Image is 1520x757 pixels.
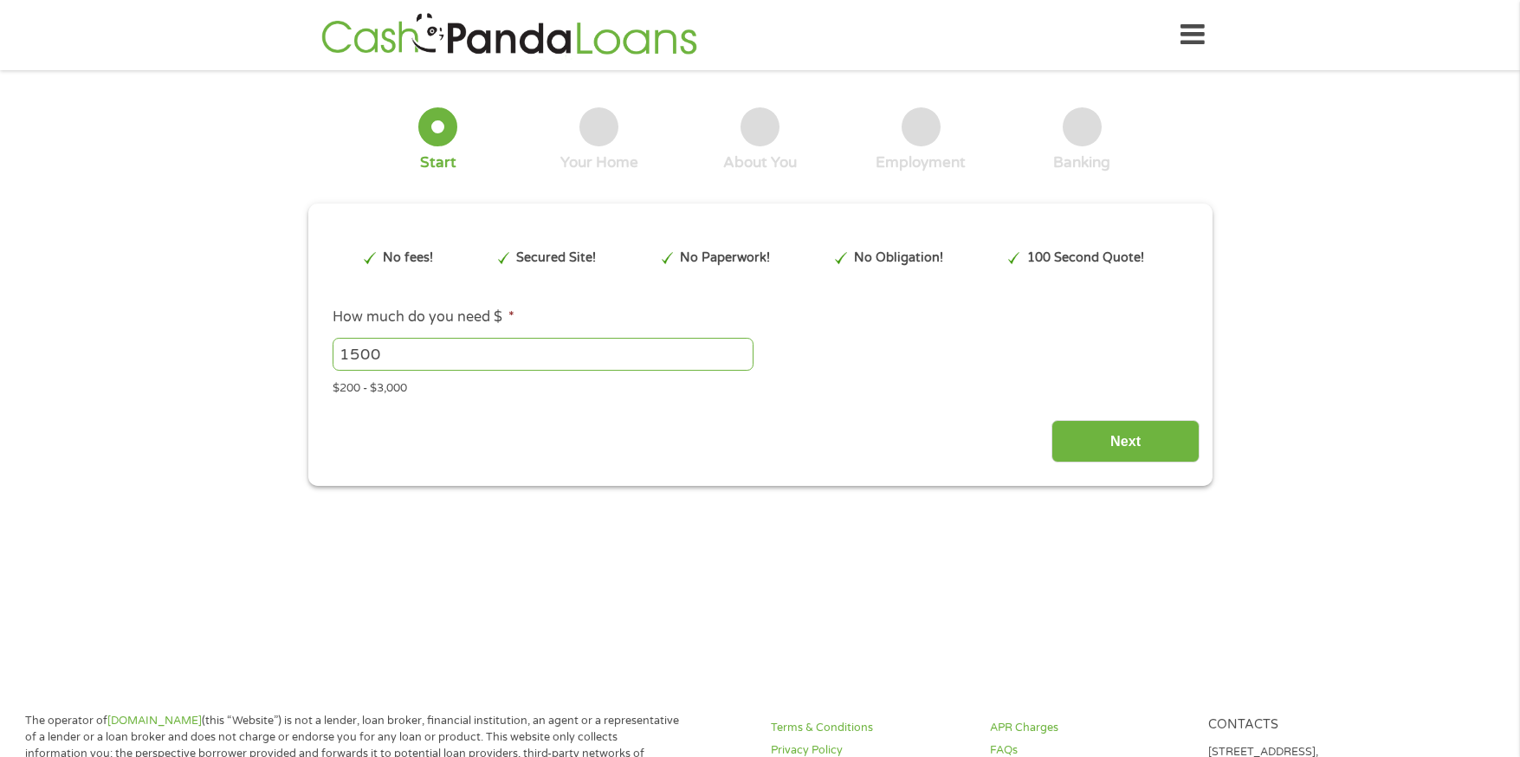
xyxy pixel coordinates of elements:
p: No fees! [383,249,433,268]
div: About You [723,153,797,172]
p: Secured Site! [516,249,596,268]
p: No Paperwork! [680,249,770,268]
label: How much do you need $ [333,308,514,327]
a: Terms & Conditions [771,720,969,736]
div: $200 - $3,000 [333,374,1187,398]
div: Employment [876,153,966,172]
div: Your Home [560,153,638,172]
p: No Obligation! [854,249,943,268]
p: 100 Second Quote! [1027,249,1144,268]
input: Next [1051,420,1200,463]
div: Banking [1053,153,1110,172]
a: [DOMAIN_NAME] [107,714,202,728]
div: Start [420,153,456,172]
img: GetLoanNow Logo [316,10,702,60]
a: APR Charges [990,720,1188,736]
h4: Contacts [1208,717,1407,734]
